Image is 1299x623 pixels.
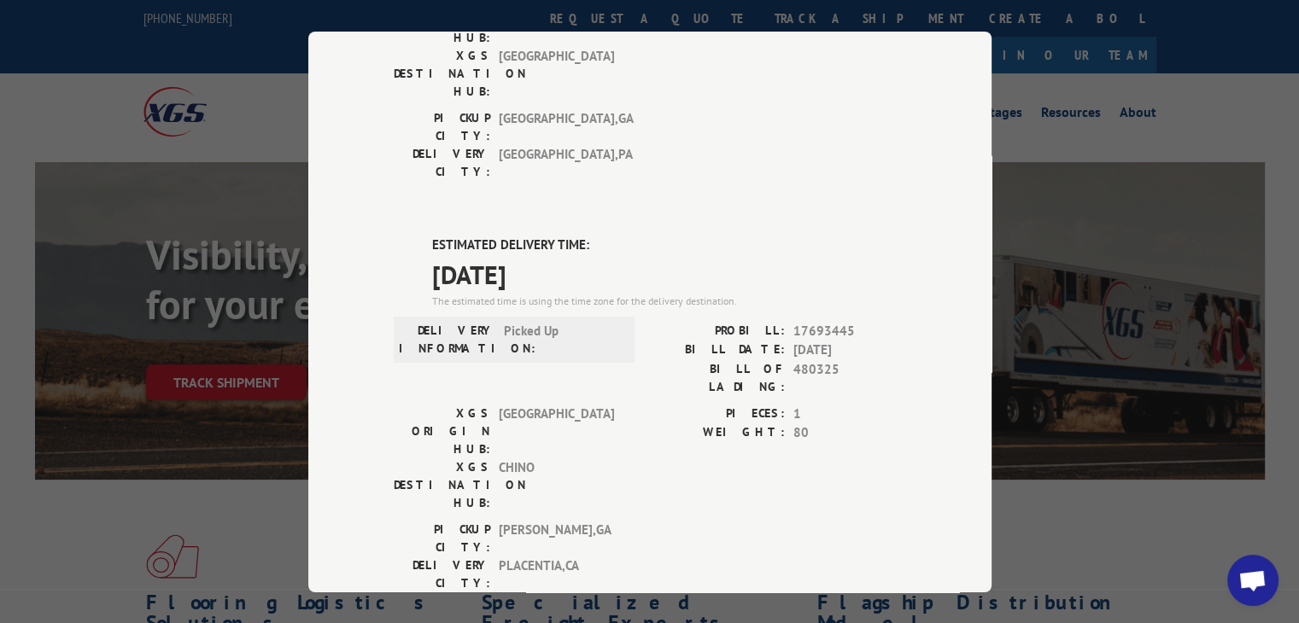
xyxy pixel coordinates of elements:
[394,457,490,511] label: XGS DESTINATION HUB:
[499,47,614,101] span: [GEOGRAPHIC_DATA]
[399,321,495,357] label: DELIVERY INFORMATION:
[650,404,785,423] label: PIECES:
[394,145,490,181] label: DELIVERY CITY:
[793,423,906,443] span: 80
[793,341,906,360] span: [DATE]
[394,556,490,591] label: DELIVERY CITY:
[499,404,614,457] span: [GEOGRAPHIC_DATA]
[793,359,906,395] span: 480325
[650,341,785,360] label: BILL DATE:
[650,12,785,32] label: WEIGHT:
[1227,555,1279,606] div: Open chat
[499,556,614,591] span: PLACENTIA , CA
[793,404,906,423] span: 1
[650,321,785,341] label: PROBILL:
[650,359,785,395] label: BILL OF LADING:
[499,145,614,181] span: [GEOGRAPHIC_DATA] , PA
[793,12,906,32] span: 250
[499,520,614,556] span: [PERSON_NAME] , GA
[432,236,906,255] label: ESTIMATED DELIVERY TIME:
[499,457,614,511] span: CHINO
[432,293,906,308] div: The estimated time is using the time zone for the delivery destination.
[394,404,490,457] label: XGS ORIGIN HUB:
[499,109,614,145] span: [GEOGRAPHIC_DATA] , GA
[793,321,906,341] span: 17693445
[394,47,490,101] label: XGS DESTINATION HUB:
[432,254,906,293] span: [DATE]
[394,520,490,556] label: PICKUP CITY:
[650,423,785,443] label: WEIGHT:
[504,321,619,357] span: Picked Up
[394,109,490,145] label: PICKUP CITY:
